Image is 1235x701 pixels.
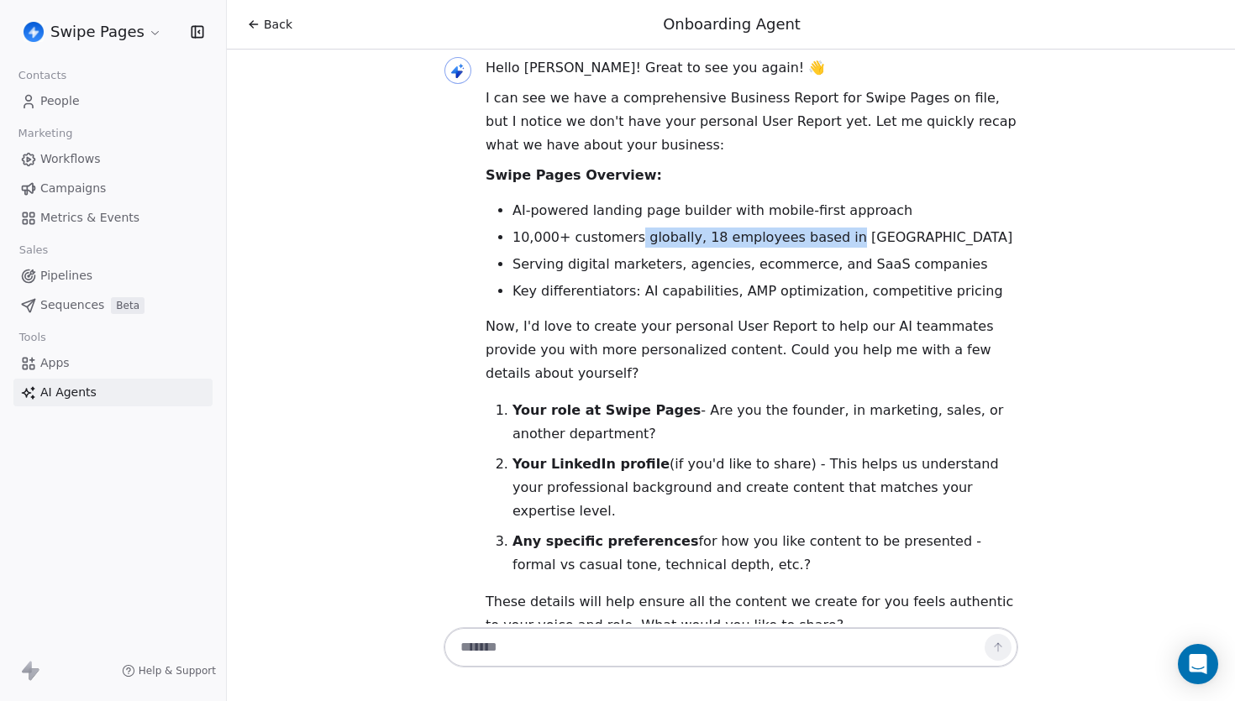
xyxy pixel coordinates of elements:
[11,121,80,146] span: Marketing
[264,16,292,33] span: Back
[512,533,698,549] strong: Any specific preferences
[512,399,1018,446] p: - Are you the founder, in marketing, sales, or another department?
[486,56,1018,80] p: Hello [PERSON_NAME]! Great to see you again! 👋
[11,63,74,88] span: Contacts
[512,254,1018,275] li: Serving digital marketers, agencies, ecommerce, and SaaS companies
[512,281,1018,301] li: Key differentiators: AI capabilities, AMP optimization, competitive pricing
[40,354,70,372] span: Apps
[24,22,44,42] img: user_01J93QE9VH11XXZQZDP4TWZEES.jpg
[13,291,213,319] a: SequencesBeta
[486,315,1018,385] p: Now, I'd love to create your personal User Report to help our AI teammates provide you with more ...
[486,590,1018,637] p: These details will help ensure all the content we create for you feels authentic to your voice an...
[40,267,92,285] span: Pipelines
[122,664,216,677] a: Help & Support
[13,379,213,406] a: AI Agents
[512,402,701,418] strong: Your role at Swipe Pages
[40,150,101,168] span: Workflows
[40,180,106,197] span: Campaigns
[13,87,213,115] a: People
[1178,644,1218,684] div: Open Intercom Messenger
[512,453,1018,523] p: (if you'd like to share) - This helps us understand your professional background and create conte...
[13,262,213,290] a: Pipelines
[13,175,213,202] a: Campaigns
[40,92,80,110] span: People
[512,201,1018,221] li: AI-powered landing page builder with mobile-first approach
[12,238,55,263] span: Sales
[512,530,1018,577] p: for how you like content to be presented - formal vs casual tone, technical depth, etc.?
[13,145,213,173] a: Workflows
[50,21,145,43] span: Swipe Pages
[111,297,145,314] span: Beta
[12,325,53,350] span: Tools
[512,228,1018,248] li: 10,000+ customers globally, 18 employees based in [GEOGRAPHIC_DATA]
[663,15,801,33] span: Onboarding Agent
[139,664,216,677] span: Help & Support
[512,456,670,472] strong: Your LinkedIn profile
[40,384,97,401] span: AI Agents
[13,349,213,377] a: Apps
[486,167,662,183] strong: Swipe Pages Overview:
[40,296,104,314] span: Sequences
[20,18,166,46] button: Swipe Pages
[40,209,139,227] span: Metrics & Events
[486,86,1018,157] p: I can see we have a comprehensive Business Report for Swipe Pages on file, but I notice we don't ...
[13,204,213,232] a: Metrics & Events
